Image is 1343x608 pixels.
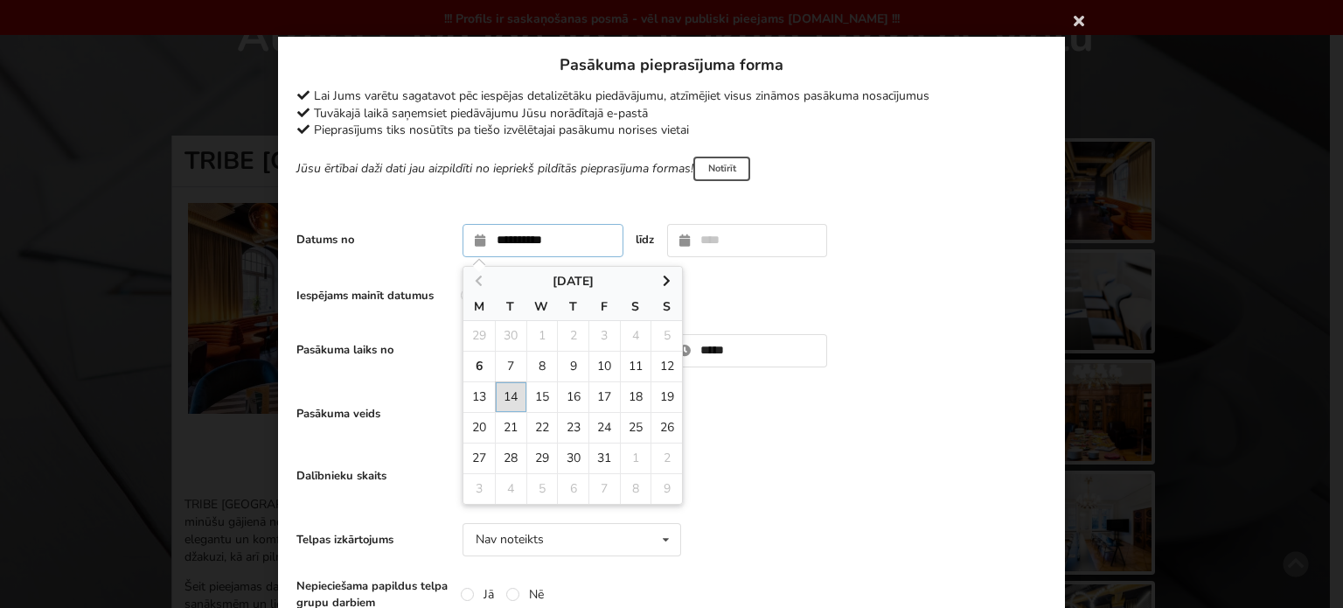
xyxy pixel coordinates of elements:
[461,288,494,303] label: Jā
[636,232,654,248] label: līdz
[651,321,682,351] td: 5
[526,321,558,351] td: 1
[526,381,558,412] td: 15
[620,381,651,412] td: 18
[620,297,651,321] th: S
[557,351,588,381] td: 9
[651,297,682,321] th: S
[495,381,526,412] td: 14
[495,321,526,351] td: 30
[463,321,495,351] td: 29
[557,321,588,351] td: 2
[495,473,526,504] td: 4
[553,273,594,290] span: [DATE]
[651,351,682,381] td: 12
[526,351,558,381] td: 8
[495,297,526,321] th: T
[463,351,495,381] td: 6
[588,297,620,321] th: F
[296,406,449,422] label: Pasākuma veids
[588,443,620,473] td: 31
[620,473,651,504] td: 8
[620,351,651,381] td: 11
[526,473,558,504] td: 5
[463,381,495,412] td: 13
[463,443,495,473] td: 27
[651,412,682,443] td: 26
[463,412,495,443] td: 20
[296,122,1047,139] div: Pieprasījums tiks nosūtīts pa tiešo izvēlētajai pasākumu norises vietai
[495,412,526,443] td: 21
[495,443,526,473] td: 28
[526,412,558,443] td: 22
[651,381,682,412] td: 19
[557,443,588,473] td: 30
[526,297,558,321] th: W
[651,443,682,473] td: 2
[588,473,620,504] td: 7
[476,534,544,546] div: Nav noteikts
[557,381,588,412] td: 16
[526,443,558,473] td: 29
[296,157,1047,181] p: Jūsu ērtībai daži dati jau aizpildīti no iepriekš pildītās pieprasījuma formas!
[620,412,651,443] td: 25
[651,473,682,504] td: 9
[296,468,449,484] label: Dalībnieku skaits
[296,87,1047,105] div: Lai Jums varētu sagatavot pēc iespējas detalizētāku piedāvājumu, atzīmējiet visus zināmos pasākum...
[588,351,620,381] td: 10
[463,297,495,321] th: M
[557,297,588,321] th: T
[588,321,620,351] td: 3
[693,157,750,181] span: Notīrīt
[557,473,588,504] td: 6
[620,443,651,473] td: 1
[296,55,1047,75] h3: Pasākuma pieprasījuma forma
[296,288,449,304] label: Iespējams mainīt datumus
[296,105,1047,122] div: Tuvākajā laikā saņemsiet piedāvājumu Jūsu norādītajā e-pastā
[588,381,620,412] td: 17
[495,351,526,381] td: 7
[296,232,449,248] label: Datums no
[506,587,544,602] label: Nē
[461,587,494,602] label: Jā
[296,532,449,548] label: Telpas izkārtojums
[588,412,620,443] td: 24
[557,412,588,443] td: 23
[463,473,495,504] td: 3
[296,342,449,358] label: Pasākuma laiks no
[620,321,651,351] td: 4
